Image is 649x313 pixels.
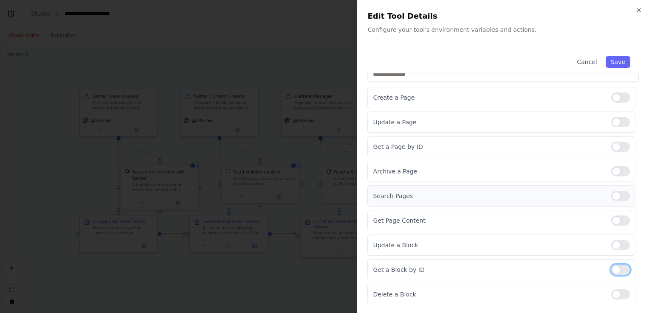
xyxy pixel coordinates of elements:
[572,56,602,68] button: Cancel
[373,143,604,151] p: Get a Page by ID
[367,25,639,34] p: Configure your tool's environment variables and actions.
[373,93,604,102] p: Create a Page
[373,241,604,249] p: Update a Block
[373,167,604,176] p: Archive a Page
[373,118,604,126] p: Update a Page
[367,10,639,22] h2: Edit Tool Details
[373,265,604,274] p: Get a Block by ID
[373,192,604,200] p: Search Pages
[373,290,604,299] p: Delete a Block
[373,216,604,225] p: Get Page Content
[606,56,630,68] button: Save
